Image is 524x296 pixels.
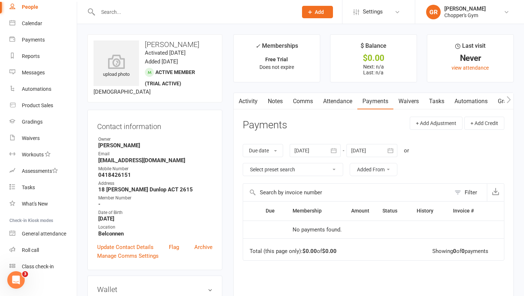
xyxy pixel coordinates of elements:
a: Comms [288,93,318,110]
th: Invoice # [446,202,488,220]
a: Gradings [9,114,77,130]
strong: 0418426151 [98,172,213,178]
h3: Contact information [97,120,213,131]
button: + Add Credit [464,117,504,130]
div: Date of Birth [98,209,213,216]
a: General attendance kiosk mode [9,226,77,242]
div: Filter [465,188,477,197]
span: [DEMOGRAPHIC_DATA] [94,89,151,95]
p: Next: n/a Last: n/a [337,64,410,75]
div: Gradings [22,119,43,125]
div: Mobile Number [98,165,213,172]
div: General attendance [22,231,66,237]
a: Update Contact Details [97,243,154,252]
strong: [PERSON_NAME] [98,142,213,149]
button: Due date [243,144,283,157]
div: Workouts [22,152,44,157]
a: Waivers [9,130,77,147]
div: Class check-in [22,264,54,269]
span: Does not expire [259,64,294,70]
div: Roll call [22,247,39,253]
div: GR [426,5,441,19]
a: Notes [263,93,288,110]
a: Payments [9,32,77,48]
iframe: Intercom live chat [7,271,25,289]
th: History [410,202,446,220]
div: Address [98,180,213,187]
strong: Free Trial [265,57,288,62]
input: Search by invoice number [243,184,451,201]
div: Owner [98,136,213,143]
a: Reports [9,48,77,65]
button: Added From [350,163,397,176]
a: Automations [9,81,77,97]
div: [PERSON_NAME] [444,5,486,12]
a: Calendar [9,15,77,32]
strong: $0.00 [302,248,317,254]
a: Activity [234,93,263,110]
a: Messages [9,65,77,81]
span: 3 [22,271,28,277]
div: Waivers [22,135,40,141]
a: Flag [169,243,179,252]
h3: Wallet [97,285,213,293]
a: Manage Comms Settings [97,252,159,260]
div: upload photo [94,54,139,78]
a: view attendance [452,65,489,71]
strong: $0.00 [322,248,337,254]
div: Assessments [22,168,58,174]
div: What's New [22,201,48,207]
a: Class kiosk mode [9,258,77,275]
div: Memberships [255,41,298,55]
th: Status [376,202,410,220]
div: Automations [22,86,51,92]
a: Assessments [9,163,77,179]
span: Settings [363,4,383,20]
a: Waivers [393,93,424,110]
div: Last visit [455,41,485,54]
button: + Add Adjustment [410,117,463,130]
div: Chopper's Gym [444,12,486,19]
div: Payments [22,37,45,43]
div: Product Sales [22,102,53,108]
th: Membership [286,202,338,220]
strong: 18 [PERSON_NAME] Dunlop ACT 2615 [98,186,213,193]
a: Tasks [9,179,77,196]
strong: [DATE] [98,215,213,222]
div: $ Balance [361,41,386,54]
div: People [22,4,38,10]
div: Tasks [22,184,35,190]
div: Showing of payments [432,248,488,254]
strong: Belconnen [98,230,213,237]
strong: [EMAIL_ADDRESS][DOMAIN_NAME] [98,157,213,164]
a: Archive [194,243,213,252]
th: Amount [338,202,376,220]
th: Due [259,202,286,220]
div: Messages [22,70,45,75]
a: Tasks [424,93,449,110]
div: $0.00 [337,54,410,62]
span: Add [315,9,324,15]
a: Product Sales [9,97,77,114]
input: Search... [96,7,293,17]
i: ✓ [255,43,260,50]
div: Email [98,151,213,157]
strong: - [98,201,213,207]
div: Member Number [98,195,213,202]
a: Payments [357,93,393,110]
h3: Payments [243,120,287,131]
strong: 0 [453,248,456,254]
div: Reports [22,53,40,59]
td: No payments found. [286,221,376,239]
a: Automations [449,93,493,110]
strong: 0 [461,248,465,254]
button: Add [302,6,333,18]
div: Never [434,54,507,62]
a: Attendance [318,93,357,110]
a: Workouts [9,147,77,163]
div: Calendar [22,20,42,26]
time: Activated [DATE] [145,50,186,56]
div: Location [98,224,213,231]
button: Filter [451,184,487,201]
time: Added [DATE] [145,58,178,65]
